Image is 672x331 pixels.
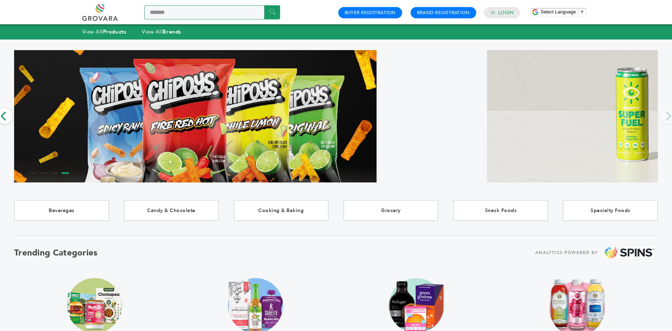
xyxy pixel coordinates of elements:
[40,172,48,174] li: Page dot 2
[417,10,470,16] a: Brand Registration
[234,200,329,221] a: Cooking & Baking
[124,200,219,221] a: Candy & Chocolate
[61,172,69,174] li: Page dot 4
[144,5,280,19] input: Search a product or brand...
[14,247,98,259] h2: Trending Categories
[142,28,181,35] a: View AllBrands
[163,28,181,35] strong: Brands
[563,200,658,221] a: Specialty Foods
[605,247,654,259] img: spins.png
[103,28,126,35] strong: Products
[453,200,548,221] a: Snack Foods
[51,172,59,174] li: Page dot 3
[344,200,438,221] a: Grocery
[82,28,127,35] a: View AllProducts
[580,9,585,14] span: ▼
[541,9,576,14] span: Select Language
[498,10,514,16] a: Login
[345,10,396,16] a: Buyer Registration
[14,200,109,221] a: Beverages
[535,248,598,257] span: ANALYTICS POWERED BY
[541,9,585,14] a: Select Language​
[30,172,37,174] li: Page dot 1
